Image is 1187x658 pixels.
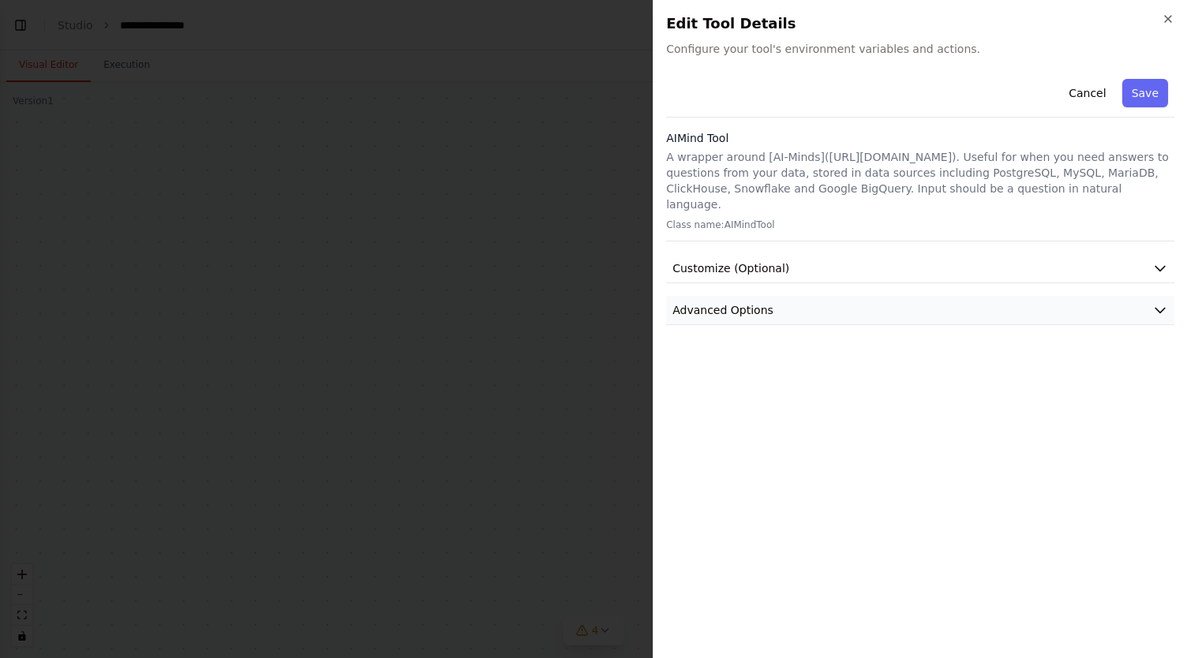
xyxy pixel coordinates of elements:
h3: AIMind Tool [666,130,1174,146]
button: Save [1122,79,1168,107]
button: Advanced Options [666,296,1174,325]
button: Customize (Optional) [666,254,1174,283]
span: Advanced Options [672,302,773,318]
p: Class name: AIMindTool [666,219,1174,231]
span: Configure your tool's environment variables and actions. [666,41,1174,57]
button: Cancel [1059,79,1115,107]
span: Customize (Optional) [672,260,789,276]
h2: Edit Tool Details [666,13,1174,35]
p: A wrapper around [AI-Minds]([URL][DOMAIN_NAME]). Useful for when you need answers to questions fr... [666,149,1174,212]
